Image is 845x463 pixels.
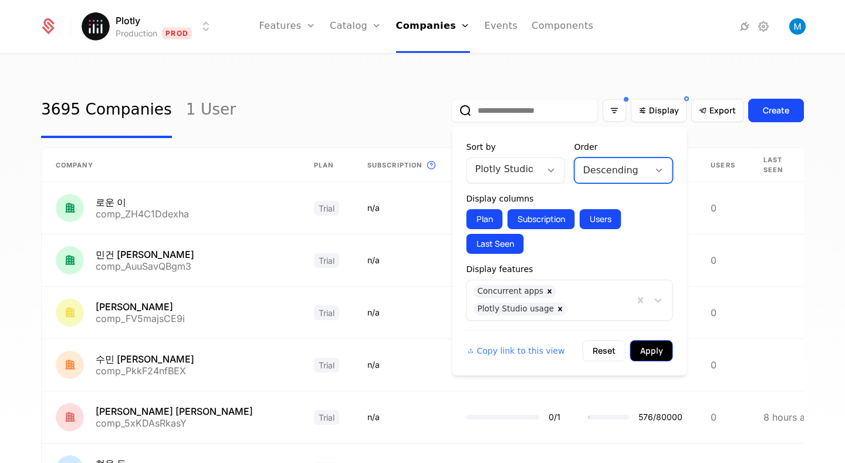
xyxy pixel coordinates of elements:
div: Order [574,141,673,153]
span: Prod [162,28,192,39]
button: Last Seen [467,234,524,254]
th: Users [697,148,749,182]
button: Plan [467,209,503,229]
div: Display [452,127,687,375]
button: Users [580,209,621,229]
span: Export [709,105,736,116]
div: Production [116,28,157,39]
th: Plan [300,148,353,182]
div: Display features [467,263,673,275]
a: 3695 Companies [41,83,172,138]
button: Display [631,99,687,122]
div: Create [763,105,789,116]
button: Select environment [85,14,213,39]
span: Display [649,105,679,116]
a: 1 User [186,83,236,138]
th: Company [42,148,300,182]
a: Integrations [738,19,752,33]
button: Subscription [508,209,575,229]
div: Sort by [467,141,565,153]
span: Copy link to this view [477,345,565,357]
button: Copy link to this view [467,345,565,357]
div: Remove Concurrent apps [543,285,556,298]
a: Settings [756,19,770,33]
div: Concurrent apps [478,285,543,298]
div: Display columns [467,193,673,204]
button: Apply [630,340,673,361]
img: Plotly [82,12,110,41]
span: Last seen [763,155,800,175]
img: Matthew Brown [789,18,806,35]
button: Create [748,99,804,122]
span: Subscription [367,160,422,170]
button: Export [691,99,743,122]
span: Plotly [116,14,140,28]
div: Plotly Studio usage [478,303,554,316]
div: Remove Plotly Studio usage [554,303,567,316]
button: Reset [583,340,626,361]
button: Open user button [789,18,806,35]
button: Filter options [603,99,626,122]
